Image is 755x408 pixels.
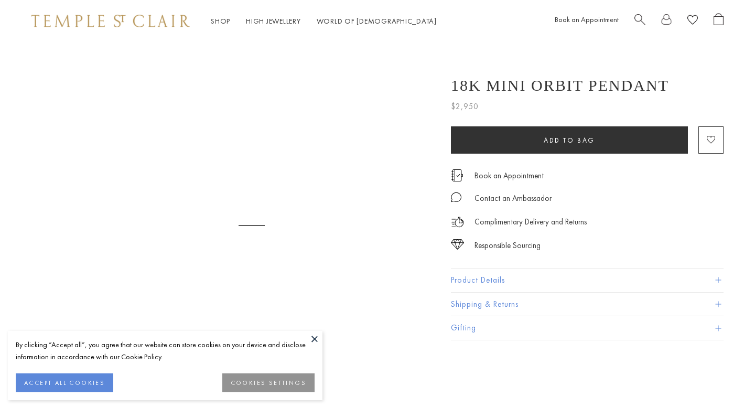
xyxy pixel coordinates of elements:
span: Add to bag [544,136,595,145]
p: Complimentary Delivery and Returns [474,216,587,229]
button: ACCEPT ALL COOKIES [16,373,113,392]
button: Add to bag [451,126,688,154]
a: Search [634,13,645,29]
span: $2,950 [451,100,479,113]
img: Temple St. Clair [31,15,190,27]
img: icon_delivery.svg [451,216,464,229]
img: MessageIcon-01_2.svg [451,192,461,202]
a: ShopShop [211,16,230,26]
button: Shipping & Returns [451,293,724,316]
a: High JewelleryHigh Jewellery [246,16,301,26]
div: By clicking “Accept all”, you agree that our website can store cookies on your device and disclos... [16,339,315,363]
a: Open Shopping Bag [714,13,724,29]
div: Responsible Sourcing [474,239,541,252]
button: Gifting [451,316,724,340]
img: icon_sourcing.svg [451,239,464,250]
div: Contact an Ambassador [474,192,552,205]
iframe: Gorgias live chat messenger [703,359,745,398]
a: World of [DEMOGRAPHIC_DATA]World of [DEMOGRAPHIC_DATA] [317,16,437,26]
img: icon_appointment.svg [451,169,463,181]
a: Book an Appointment [555,15,619,24]
a: Book an Appointment [474,170,544,181]
h1: 18K Mini Orbit Pendant [451,77,669,94]
button: COOKIES SETTINGS [222,373,315,392]
button: Product Details [451,269,724,292]
a: View Wishlist [687,13,698,29]
nav: Main navigation [211,15,437,28]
